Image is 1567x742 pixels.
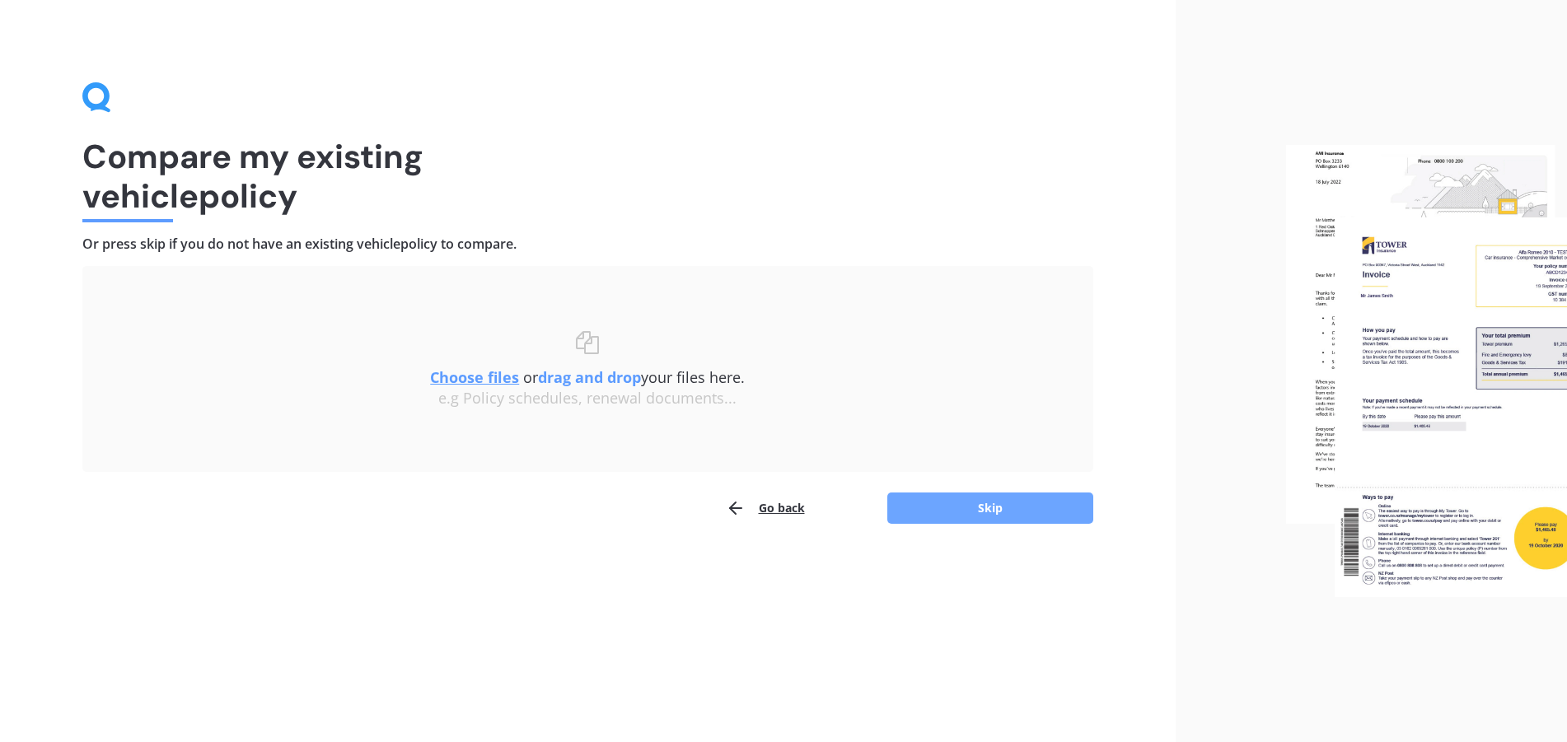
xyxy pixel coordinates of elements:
[82,137,1093,216] h1: Compare my existing vehicle policy
[726,492,805,525] button: Go back
[1286,145,1567,598] img: files.webp
[82,236,1093,253] h4: Or press skip if you do not have an existing vehicle policy to compare.
[538,367,641,387] b: drag and drop
[115,390,1060,408] div: e.g Policy schedules, renewal documents...
[430,367,519,387] u: Choose files
[430,367,745,387] span: or your files here.
[887,492,1093,524] button: Skip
